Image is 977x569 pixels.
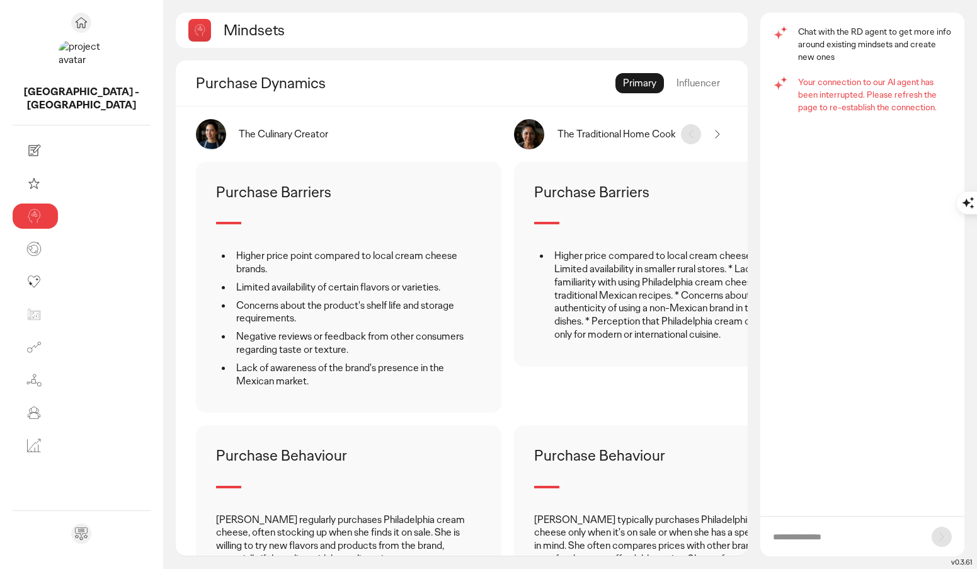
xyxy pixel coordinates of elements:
div: The Culinary Creator [239,128,328,141]
h2: Purchase Dynamics [196,73,326,93]
li: Higher price compared to local cream cheese brands. * Limited availability in smaller rural store... [551,250,800,342]
p: Philadelphia - Mexico [13,86,151,112]
img: image [514,119,544,149]
div: Send feedback [71,524,91,544]
p: Your connection to our AI agent has been interrupted. Please refresh the page to re-establish the... [798,76,952,113]
p: Purchase Barriers [216,182,331,202]
li: Limited availability of certain flavors or varieties. [232,281,482,294]
img: image [196,119,226,149]
p: Purchase Behaviour [534,445,665,465]
li: Concerns about the product's shelf life and storage requirements. [232,299,482,326]
div: Primary [615,73,664,93]
div: Influencer [669,73,728,93]
li: Negative reviews or feedback from other consumers regarding taste or texture. [232,330,482,357]
div: The Traditional Home Cook [557,128,675,141]
p: Chat with the RD agent to get more info around existing mindsets and create new ones [798,25,952,63]
img: project avatar [59,40,104,86]
li: Higher price point compared to local cream cheese brands. [232,250,482,276]
p: Purchase Barriers [534,182,649,202]
h2: Mindsets [224,20,285,40]
li: Lack of awareness of the brand's presence in the Mexican market. [232,362,482,388]
p: Purchase Behaviour [216,445,347,465]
